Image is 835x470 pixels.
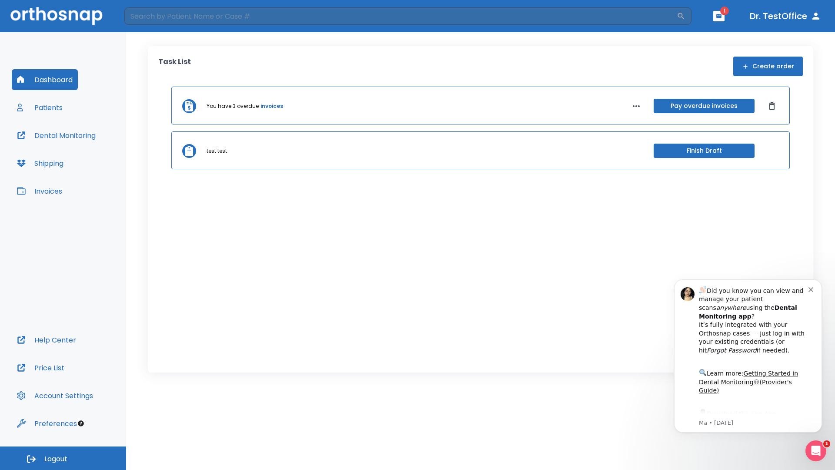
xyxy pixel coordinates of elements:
[12,357,70,378] button: Price List
[158,57,191,76] p: Task List
[10,7,103,25] img: Orthosnap
[12,329,81,350] button: Help Center
[805,440,826,461] iframe: Intercom live chat
[38,153,147,161] p: Message from Ma, sent 2w ago
[147,19,154,26] button: Dismiss notification
[661,266,835,446] iframe: Intercom notifications message
[746,8,825,24] button: Dr. TestOffice
[12,125,101,146] button: Dental Monitoring
[12,153,69,174] button: Shipping
[38,142,147,186] div: Download the app: | ​ Let us know if you need help getting started!
[207,102,259,110] p: You have 3 overdue
[38,144,115,160] a: App Store
[765,99,779,113] button: Dismiss
[12,385,98,406] button: Account Settings
[44,454,67,464] span: Logout
[12,181,67,201] button: Invoices
[12,413,82,434] button: Preferences
[654,99,755,113] button: Pay overdue invoices
[720,7,729,15] span: 1
[12,69,78,90] button: Dashboard
[77,420,85,427] div: Tooltip anchor
[261,102,283,110] a: invoices
[207,147,227,155] p: test test
[733,57,803,76] button: Create order
[124,7,677,25] input: Search by Patient Name or Case #
[823,440,830,447] span: 1
[12,97,68,118] button: Patients
[654,144,755,158] button: Finish Draft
